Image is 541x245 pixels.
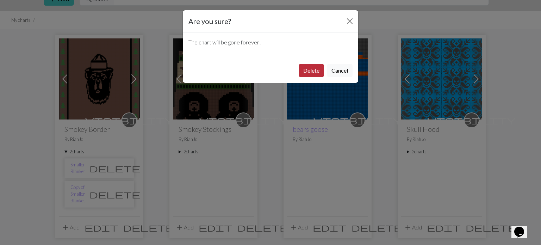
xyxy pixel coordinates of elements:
[188,38,353,47] p: The chart will be gone forever!
[327,64,353,77] button: Cancel
[299,64,324,77] button: Delete
[511,217,534,238] iframe: chat widget
[188,16,231,26] h5: Are you sure?
[344,16,355,27] button: Close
